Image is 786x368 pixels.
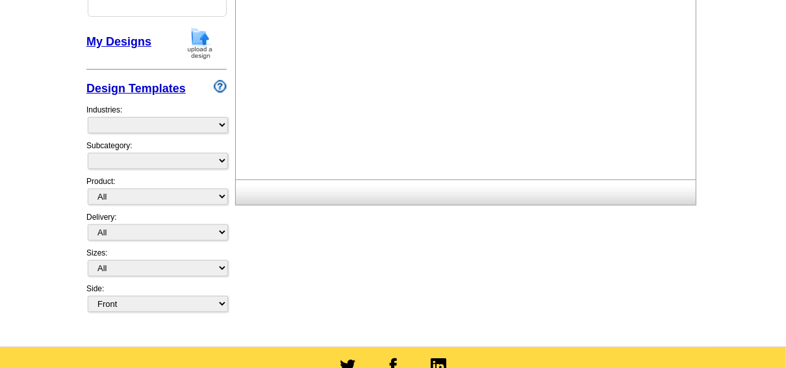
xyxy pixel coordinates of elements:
img: design-wizard-help-icon.png [214,80,227,93]
img: upload-design [183,27,217,60]
div: Industries: [86,98,227,140]
div: Sizes: [86,247,227,283]
div: Side: [86,283,227,313]
div: Product: [86,176,227,211]
div: Subcategory: [86,140,227,176]
a: Design Templates [86,82,186,95]
div: Delivery: [86,211,227,247]
a: My Designs [86,35,151,48]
